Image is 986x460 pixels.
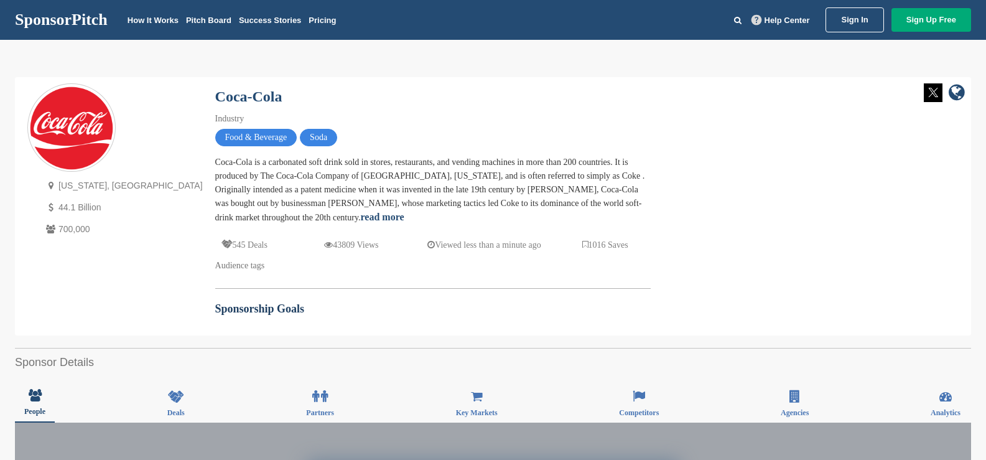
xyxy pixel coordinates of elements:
[15,12,108,28] a: SponsorPitch
[43,178,203,194] p: [US_STATE], [GEOGRAPHIC_DATA]
[306,409,334,416] span: Partners
[128,16,179,25] a: How It Works
[215,129,297,146] span: Food & Beverage
[221,237,267,253] p: 545 Deals
[582,237,628,253] p: 1016 Saves
[891,8,971,32] a: Sign Up Free
[186,16,231,25] a: Pitch Board
[324,237,378,253] p: 43809 Views
[826,7,883,32] a: Sign In
[949,83,965,104] a: company link
[28,85,115,172] img: Sponsorpitch & Coca-Cola
[300,129,337,146] span: Soda
[619,409,659,416] span: Competitors
[215,88,282,105] a: Coca-Cola
[749,13,812,27] a: Help Center
[215,156,651,225] div: Coca-Cola is a carbonated soft drink sold in stores, restaurants, and vending machines in more th...
[43,222,203,237] p: 700,000
[361,212,404,222] a: read more
[24,408,45,415] span: People
[427,237,541,253] p: Viewed less than a minute ago
[43,200,203,215] p: 44.1 Billion
[215,301,651,317] h2: Sponsorship Goals
[215,112,651,126] div: Industry
[167,409,185,416] span: Deals
[309,16,336,25] a: Pricing
[215,259,651,273] div: Audience tags
[239,16,301,25] a: Success Stories
[781,409,809,416] span: Agencies
[15,354,971,371] h2: Sponsor Details
[924,83,942,102] img: Twitter white
[931,409,960,416] span: Analytics
[456,409,498,416] span: Key Markets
